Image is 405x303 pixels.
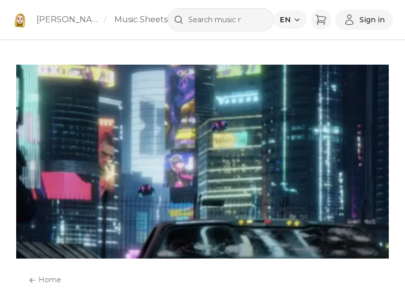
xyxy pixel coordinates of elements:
[311,10,331,30] button: Cart
[16,259,389,297] nav: Global
[104,14,106,26] span: /
[25,272,64,288] a: Home
[168,8,274,31] input: Search music notes
[359,15,385,25] span: Sign in
[280,15,291,25] span: EN
[335,10,393,30] button: Sign in
[36,14,100,26] a: [PERSON_NAME]
[16,65,389,259] img: V Theme
[114,14,168,26] a: Music Sheets
[12,12,28,28] img: Kate Maystrova
[274,11,307,29] button: Select language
